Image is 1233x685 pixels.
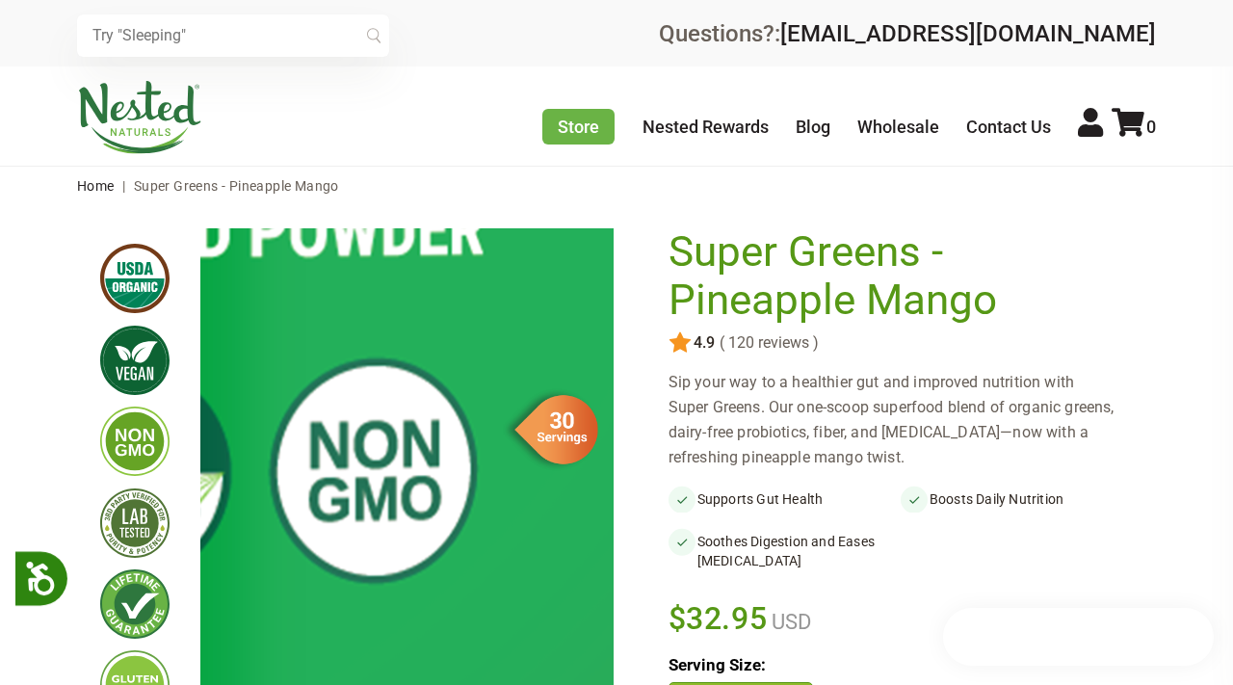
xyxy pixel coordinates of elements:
li: Supports Gut Health [669,486,901,513]
a: [EMAIL_ADDRESS][DOMAIN_NAME] [780,20,1156,47]
a: Blog [796,117,830,137]
a: Wholesale [857,117,939,137]
li: Soothes Digestion and Eases [MEDICAL_DATA] [669,528,901,574]
div: Questions?: [659,22,1156,45]
a: Nested Rewards [643,117,769,137]
span: | [118,178,130,194]
a: Store [542,109,615,145]
nav: breadcrumbs [77,167,1156,205]
iframe: Button to open loyalty program pop-up [943,608,1214,666]
span: $32.95 [669,597,768,640]
span: 0 [1146,117,1156,137]
h1: Super Greens - Pineapple Mango [669,228,1123,324]
img: usdaorganic [100,244,170,313]
span: USD [767,610,811,634]
span: Super Greens - Pineapple Mango [134,178,339,194]
img: thirdpartytested [100,488,170,558]
span: 4.9 [692,334,715,352]
li: Boosts Daily Nutrition [901,486,1133,513]
span: ( 120 reviews ) [715,334,819,352]
div: Sip your way to a healthier gut and improved nutrition with Super Greens. Our one-scoop superfood... [669,370,1133,470]
a: Contact Us [966,117,1051,137]
input: Try "Sleeping" [77,14,389,57]
img: star.svg [669,331,692,355]
a: 0 [1112,117,1156,137]
b: Serving Size: [669,655,766,674]
img: gmofree [100,407,170,476]
img: Nested Naturals [77,81,202,154]
a: Home [77,178,115,194]
img: vegan [100,326,170,395]
img: sg-servings-30.png [502,388,598,471]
